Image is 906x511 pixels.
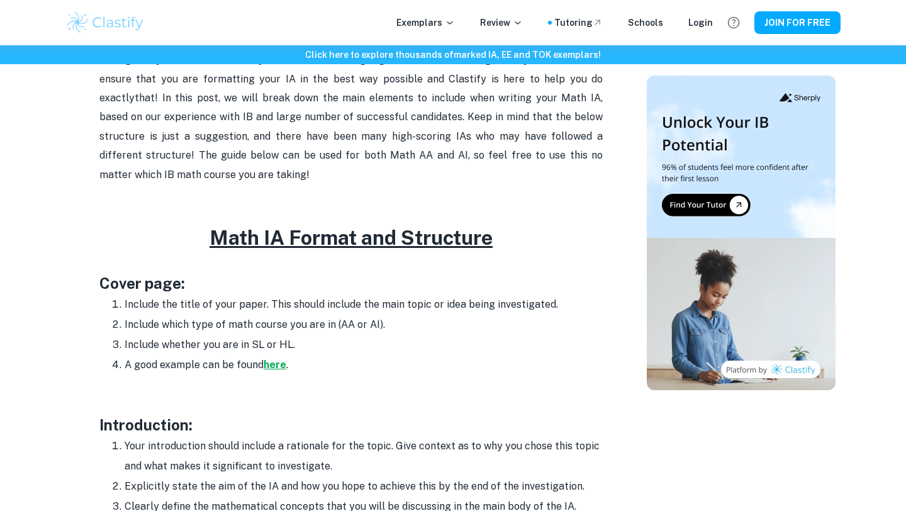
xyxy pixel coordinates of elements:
[723,12,744,33] button: Help and Feedback
[396,16,455,30] p: Exemplars
[99,272,603,295] h3: Cover page:
[264,359,286,371] a: here
[125,295,603,315] li: Include the title of your paper. This should include the main topic or idea being investigated.
[99,31,603,184] p: Your Math IA is a great way to show mastery of course concepts and the application of skills lear...
[125,315,603,335] li: Include which type of math course you are in (AA or AI).
[99,413,603,436] h3: Introduction:
[125,355,603,375] li: A good example can be found .
[754,11,841,34] button: JOIN FOR FREE
[125,335,603,355] li: Include whether you are in SL or HL.
[125,436,603,476] li: Your introduction should include a rationale for the topic. Give context as to why you chose this...
[688,16,713,30] a: Login
[210,226,493,249] u: Math IA Format and Structure
[647,76,836,390] img: Thumbnail
[65,10,145,35] img: Clastify logo
[554,16,603,30] a: Tutoring
[480,16,523,30] p: Review
[99,92,603,181] span: that! In this post, we will break down the main elements to include when writing your Math IA, ba...
[3,48,903,62] h6: Click here to explore thousands of marked IA, EE and TOK exemplars !
[125,476,603,497] li: Explicitly state the aim of the IA and how you hope to achieve this by the end of the investigation.
[628,16,663,30] a: Schools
